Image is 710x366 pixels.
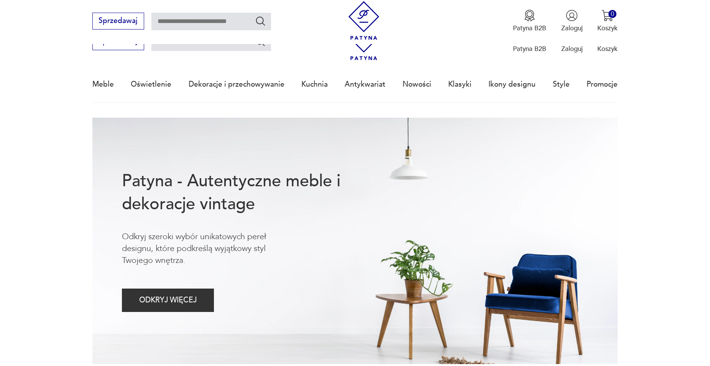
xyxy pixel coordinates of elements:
[524,10,536,21] img: Ikona medalu
[131,67,171,102] a: Oświetlenie
[597,24,618,33] p: Koszyk
[513,10,546,33] a: Ikona medaluPatyna B2B
[345,1,383,40] img: Patyna - sklep z meblami i dekoracjami vintage
[513,24,546,33] p: Patyna B2B
[597,10,618,33] button: 0Koszyk
[553,67,570,102] a: Style
[488,67,536,102] a: Ikony designu
[189,67,284,102] a: Dekoracje i przechowywanie
[403,67,431,102] a: Nowości
[561,10,583,33] button: Zaloguj
[561,24,583,33] p: Zaloguj
[255,15,266,26] button: Szukaj
[448,67,472,102] a: Klasyki
[122,289,214,312] button: ODKRYJ WIĘCEJ
[345,67,385,102] a: Antykwariat
[92,67,114,102] a: Meble
[122,170,370,216] h1: Patyna - Autentyczne meble i dekoracje vintage
[92,39,144,45] a: Sprzedawaj
[122,298,214,304] a: ODKRYJ WIĘCEJ
[566,10,578,21] img: Ikonka użytkownika
[255,36,266,47] button: Szukaj
[608,10,616,18] div: 0
[561,44,583,53] p: Zaloguj
[587,67,618,102] a: Promocje
[597,44,618,53] p: Koszyk
[602,10,613,21] img: Ikona koszyka
[301,67,328,102] a: Kuchnia
[92,13,144,30] button: Sprzedawaj
[513,44,546,53] p: Patyna B2B
[92,18,144,25] a: Sprzedawaj
[513,10,546,33] button: Patyna B2B
[122,231,297,267] p: Odkryj szeroki wybór unikatowych pereł designu, które podkreślą wyjątkowy styl Twojego wnętrza.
